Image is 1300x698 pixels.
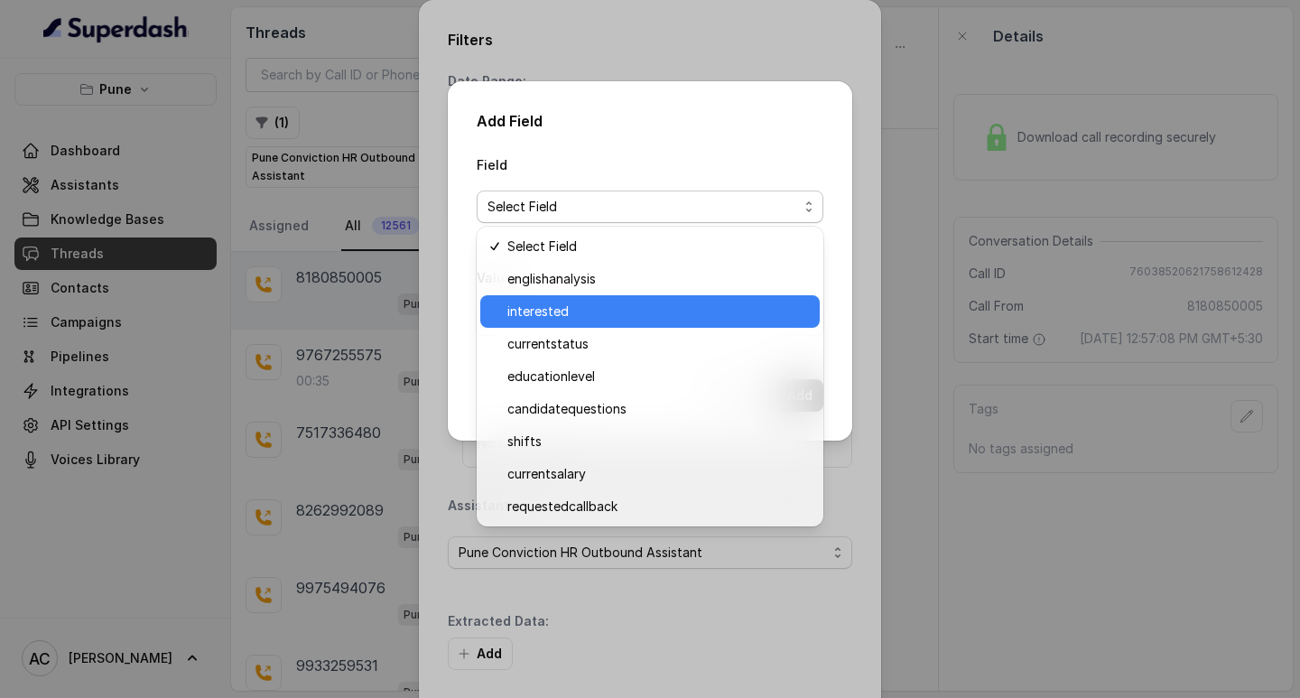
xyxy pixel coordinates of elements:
[507,431,809,452] span: shifts
[507,366,809,387] span: educationlevel
[477,191,823,223] button: Select Field
[507,463,809,485] span: currentsalary
[507,301,809,322] span: interested
[507,236,809,257] span: Select Field
[507,268,809,290] span: englishanalysis
[507,333,809,355] span: currentstatus
[477,227,823,526] div: Select Field
[507,398,809,420] span: candidatequestions
[507,496,809,517] span: requestedcallback
[487,196,798,218] span: Select Field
